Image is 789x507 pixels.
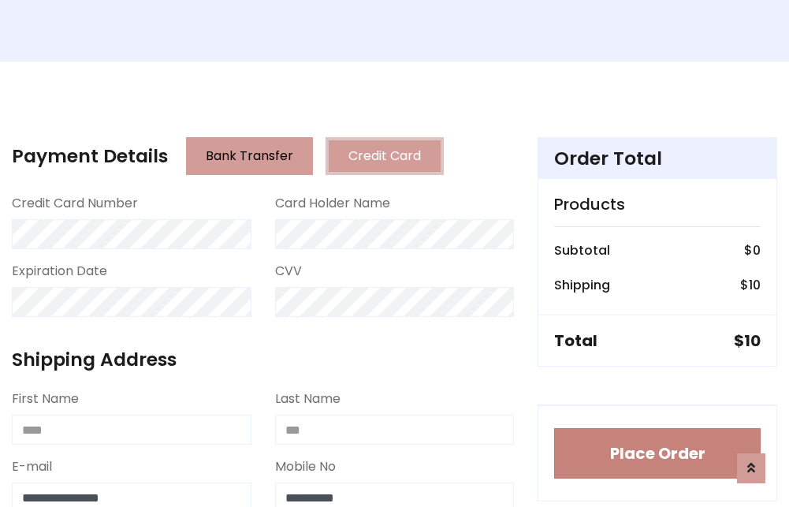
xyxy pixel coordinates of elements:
[275,262,302,281] label: CVV
[554,428,761,479] button: Place Order
[186,137,313,175] button: Bank Transfer
[12,194,138,213] label: Credit Card Number
[753,241,761,259] span: 0
[275,390,341,408] label: Last Name
[744,330,761,352] span: 10
[554,195,761,214] h5: Products
[554,278,610,293] h6: Shipping
[554,147,761,170] h4: Order Total
[275,194,390,213] label: Card Holder Name
[12,145,168,167] h4: Payment Details
[326,137,444,175] button: Credit Card
[12,457,52,476] label: E-mail
[554,331,597,350] h5: Total
[734,331,761,350] h5: $
[749,276,761,294] span: 10
[12,390,79,408] label: First Name
[275,457,336,476] label: Mobile No
[740,278,761,293] h6: $
[12,349,514,371] h4: Shipping Address
[744,243,761,258] h6: $
[12,262,107,281] label: Expiration Date
[554,243,610,258] h6: Subtotal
